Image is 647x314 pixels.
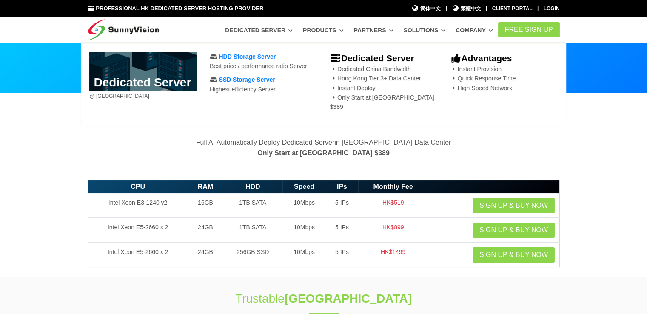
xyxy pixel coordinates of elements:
th: Speed [282,180,326,193]
span: Professional HK Dedicated Server Hosting Provider [96,5,263,11]
td: 1TB SATA [223,193,282,218]
a: Sign up & Buy Now [473,223,555,238]
a: Client Portal [492,6,533,11]
td: 10Mbps [282,218,326,243]
a: FREE Sign Up [498,22,560,37]
td: 10Mbps [282,193,326,218]
div: Dedicated Server [81,43,566,126]
span: Instant Provision Quick Response Time High Speed Network [450,66,516,91]
th: RAM [188,180,223,193]
strong: Only Start at [GEOGRAPHIC_DATA] $389 [257,149,390,157]
td: 16GB [188,193,223,218]
p: Full AI Automatically Deploy Dedicated Serverin [GEOGRAPHIC_DATA] Data Center [88,137,560,159]
a: Login [544,6,560,11]
td: 24GB [188,218,223,243]
td: 5 IPs [326,218,358,243]
td: HK$1499 [358,243,428,267]
a: Sign up & Buy Now [473,247,555,263]
b: Advantages [450,53,512,63]
a: Products [303,23,344,38]
span: @ [GEOGRAPHIC_DATA] [89,93,149,99]
td: Intel Xeon E3-1240 v2 [88,193,188,218]
a: Company [456,23,493,38]
a: 繁體中文 [452,5,481,13]
td: 1TB SATA [223,218,282,243]
strong: [GEOGRAPHIC_DATA] [285,292,412,305]
a: HDD Storage ServerBest price / performance ratio Server [210,53,307,69]
a: Partners [354,23,393,38]
td: Intel Xeon E5-2660 x 2 [88,218,188,243]
a: Sign up & Buy Now [473,198,555,213]
th: Monthly Fee [358,180,428,193]
td: 256GB SSD [223,243,282,267]
a: 简体中文 [412,5,441,13]
td: HK$519 [358,193,428,218]
li: | [445,5,447,13]
td: 10Mbps [282,243,326,267]
td: 5 IPs [326,243,358,267]
td: Intel Xeon E5-2660 x 2 [88,243,188,267]
a: Solutions [403,23,445,38]
li: | [537,5,539,13]
span: SSD Storage Server [219,76,275,83]
th: HDD [223,180,282,193]
td: 5 IPs [326,193,358,218]
b: Dedicated Server [330,53,414,63]
th: CPU [88,180,188,193]
span: HDD Storage Server [219,53,276,60]
a: Dedicated Server [225,23,293,38]
li: | [486,5,487,13]
td: 24GB [188,243,223,267]
td: HK$899 [358,218,428,243]
span: Dedicated China Bandwidth Hong Kong Tier 3+ Data Center Instant Deploy Only Start at [GEOGRAPHIC_... [330,66,434,111]
a: SSD Storage ServerHighest efficiency Server [210,76,276,92]
h1: Trustable [182,290,465,307]
th: IPs [326,180,358,193]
